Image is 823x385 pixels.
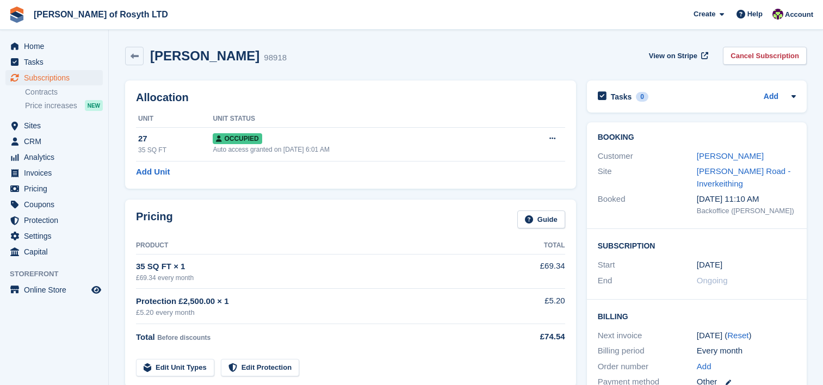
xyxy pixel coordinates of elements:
span: Sites [24,118,89,133]
th: Unit [136,110,213,128]
div: £74.54 [508,331,565,343]
div: Order number [598,361,697,373]
a: Contracts [25,87,103,97]
div: Customer [598,150,697,163]
a: Edit Unit Types [136,359,214,377]
a: menu [5,150,103,165]
h2: Allocation [136,91,565,104]
th: Total [508,237,565,254]
a: Reset [727,331,748,340]
a: menu [5,70,103,85]
span: Home [24,39,89,54]
div: Billing period [598,345,697,357]
span: Occupied [213,133,262,144]
span: Help [747,9,763,20]
span: Protection [24,213,89,228]
a: Price increases NEW [25,100,103,111]
a: [PERSON_NAME] Road - Inverkeithing [697,166,791,188]
td: £5.20 [508,289,565,324]
h2: Subscription [598,240,796,251]
div: [DATE] 11:10 AM [697,193,796,206]
h2: Booking [598,133,796,142]
span: Coupons [24,197,89,212]
th: Unit Status [213,110,508,128]
div: Protection £2,500.00 × 1 [136,295,508,308]
a: Guide [517,210,565,228]
div: Site [598,165,697,190]
span: Storefront [10,269,108,280]
a: View on Stripe [645,47,710,65]
h2: Pricing [136,210,173,228]
div: Backoffice ([PERSON_NAME]) [697,206,796,216]
span: Create [694,9,715,20]
a: menu [5,228,103,244]
a: menu [5,244,103,259]
h2: [PERSON_NAME] [150,48,259,63]
a: menu [5,197,103,212]
span: Capital [24,244,89,259]
div: 35 SQ FT × 1 [136,260,508,273]
th: Product [136,237,508,254]
a: Add [764,91,778,103]
span: Invoices [24,165,89,181]
span: Subscriptions [24,70,89,85]
a: [PERSON_NAME] of Rosyth LTD [29,5,172,23]
h2: Billing [598,311,796,321]
div: End [598,275,697,287]
div: Next invoice [598,330,697,342]
div: Start [598,259,697,271]
span: Pricing [24,181,89,196]
div: Auto access granted on [DATE] 6:01 AM [213,145,508,154]
a: menu [5,54,103,70]
span: View on Stripe [649,51,697,61]
div: [DATE] ( ) [697,330,796,342]
div: 98918 [264,52,287,64]
a: menu [5,134,103,149]
span: Price increases [25,101,77,111]
a: Add Unit [136,166,170,178]
div: Booked [598,193,697,216]
td: £69.34 [508,254,565,288]
span: Total [136,332,155,341]
a: menu [5,181,103,196]
img: Nina Briggs [772,9,783,20]
span: Settings [24,228,89,244]
time: 2025-07-31 23:00:00 UTC [697,259,722,271]
div: £5.20 every month [136,307,508,318]
span: Analytics [24,150,89,165]
a: [PERSON_NAME] [697,151,764,160]
a: menu [5,213,103,228]
img: stora-icon-8386f47178a22dfd0bd8f6a31ec36ba5ce8667c1dd55bd0f319d3a0aa187defe.svg [9,7,25,23]
div: £69.34 every month [136,273,508,283]
div: NEW [85,100,103,111]
span: Before discounts [157,334,211,341]
a: Preview store [90,283,103,296]
span: Online Store [24,282,89,297]
a: menu [5,39,103,54]
span: Ongoing [697,276,728,285]
a: Add [697,361,711,373]
h2: Tasks [611,92,632,102]
div: 0 [636,92,648,102]
a: menu [5,282,103,297]
a: menu [5,165,103,181]
div: 27 [138,133,213,145]
span: Account [785,9,813,20]
div: Every month [697,345,796,357]
a: Cancel Subscription [723,47,807,65]
span: CRM [24,134,89,149]
a: Edit Protection [221,359,299,377]
span: Tasks [24,54,89,70]
a: menu [5,118,103,133]
div: 35 SQ FT [138,145,213,155]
